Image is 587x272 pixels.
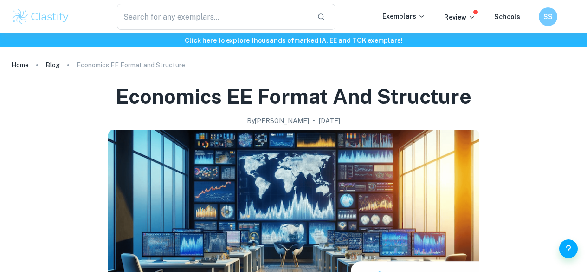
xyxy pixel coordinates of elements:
h2: [DATE] [319,116,340,126]
a: Blog [45,59,60,72]
p: • [313,116,315,126]
h6: SS [543,12,554,22]
p: Exemplars [382,11,426,21]
p: Review [444,12,476,22]
button: Help and Feedback [559,239,578,258]
a: Schools [494,13,520,20]
p: Economics EE Format and Structure [77,60,185,70]
input: Search for any exemplars... [117,4,310,30]
a: Home [11,59,29,72]
h2: By [PERSON_NAME] [247,116,309,126]
h6: Click here to explore thousands of marked IA, EE and TOK exemplars ! [2,35,585,46]
h1: Economics EE Format and Structure [116,83,471,110]
button: SS [539,7,557,26]
img: Clastify logo [11,7,70,26]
